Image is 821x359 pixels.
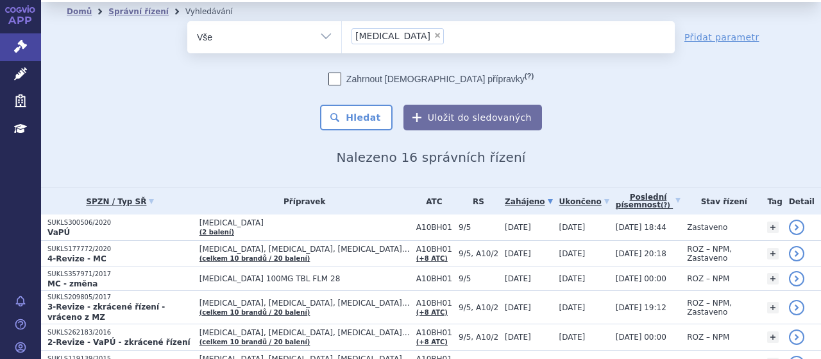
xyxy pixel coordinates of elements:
[328,73,534,85] label: Zahrnout [DEMOGRAPHIC_DATA] přípravky
[559,333,586,342] span: [DATE]
[616,249,666,258] span: [DATE] 20:18
[616,333,666,342] span: [DATE] 00:00
[47,293,193,302] p: SUKLS209805/2017
[559,193,609,211] a: Ukončeno
[616,188,681,215] a: Poslednípísemnost(?)
[47,193,193,211] a: SPZN / Typ SŘ
[199,218,410,227] span: [MEDICAL_DATA]
[459,274,498,283] span: 9/5
[67,7,92,16] a: Domů
[505,333,531,342] span: [DATE]
[505,223,531,232] span: [DATE]
[767,222,779,233] a: +
[687,299,732,317] span: ROZ – NPM, Zastaveno
[199,338,310,346] a: (celkem 10 brandů / 20 balení)
[47,228,70,237] strong: VaPÚ
[687,333,729,342] span: ROZ – NPM
[336,150,525,165] span: Nalezeno 16 správních řízení
[434,31,441,39] span: ×
[452,188,498,215] th: RS
[416,328,452,337] span: A10BH01
[416,274,452,283] span: A10BH01
[505,303,531,312] span: [DATE]
[47,270,193,279] p: SUKLS357971/2017
[459,333,498,342] span: 9/5, A10/2
[199,255,310,262] a: (celkem 10 brandů / 20 balení)
[459,223,498,232] span: 9/5
[47,338,190,347] strong: 2-Revize - VaPÚ - zkrácené řízení
[767,302,779,313] a: +
[199,245,410,254] span: [MEDICAL_DATA], [MEDICAL_DATA], [MEDICAL_DATA]…
[559,274,586,283] span: [DATE]
[416,338,448,346] a: (+8 ATC)
[47,302,165,322] strong: 3-Revize - zkrácené řízení - vráceno z MZ
[459,303,498,312] span: 9/5, A10/2
[684,31,759,44] a: Přidat parametr
[687,245,732,263] span: ROZ – NPM, Zastaveno
[47,279,97,288] strong: MC - změna
[199,328,410,337] span: [MEDICAL_DATA], [MEDICAL_DATA], [MEDICAL_DATA]…
[416,309,448,316] a: (+8 ATC)
[616,274,666,283] span: [DATE] 00:00
[789,271,804,286] a: detail
[789,246,804,261] a: detail
[199,309,310,316] a: (celkem 10 brandů / 20 balení)
[108,7,169,16] a: Správní řízení
[47,218,193,227] p: SUKLS300506/2020
[505,274,531,283] span: [DATE]
[525,72,534,80] abbr: (?)
[416,299,452,308] span: A10BH01
[448,28,455,44] input: [MEDICAL_DATA]
[199,299,410,308] span: [MEDICAL_DATA], [MEDICAL_DATA], [MEDICAL_DATA]…
[416,255,448,262] a: (+8 ATC)
[459,249,498,258] span: 9/5, A10/2
[416,223,452,232] span: A10BH01
[320,105,393,130] button: Hledat
[559,303,586,312] span: [DATE]
[559,223,586,232] span: [DATE]
[47,245,193,254] p: SUKLS177772/2020
[767,273,779,285] a: +
[681,188,761,215] th: Stav řízení
[559,249,586,258] span: [DATE]
[767,331,779,343] a: +
[47,254,106,263] strong: 4-Revize - MC
[616,223,666,232] span: [DATE] 18:44
[661,202,670,209] abbr: (?)
[789,329,804,345] a: detail
[199,274,410,283] span: [MEDICAL_DATA] 100MG TBL FLM 28
[783,188,821,215] th: Detail
[199,229,234,236] a: (2 balení)
[616,303,666,312] span: [DATE] 19:12
[47,328,193,337] p: SUKLS262183/2016
[505,193,552,211] a: Zahájeno
[687,223,727,232] span: Zastaveno
[761,188,782,215] th: Tag
[505,249,531,258] span: [DATE]
[185,2,250,21] li: Vyhledávání
[416,245,452,254] span: A10BH01
[687,274,729,283] span: ROZ – NPM
[767,248,779,259] a: +
[355,31,430,40] span: [MEDICAL_DATA]
[789,220,804,235] a: detail
[193,188,410,215] th: Přípravek
[403,105,542,130] button: Uložit do sledovaných
[410,188,452,215] th: ATC
[789,300,804,315] a: detail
